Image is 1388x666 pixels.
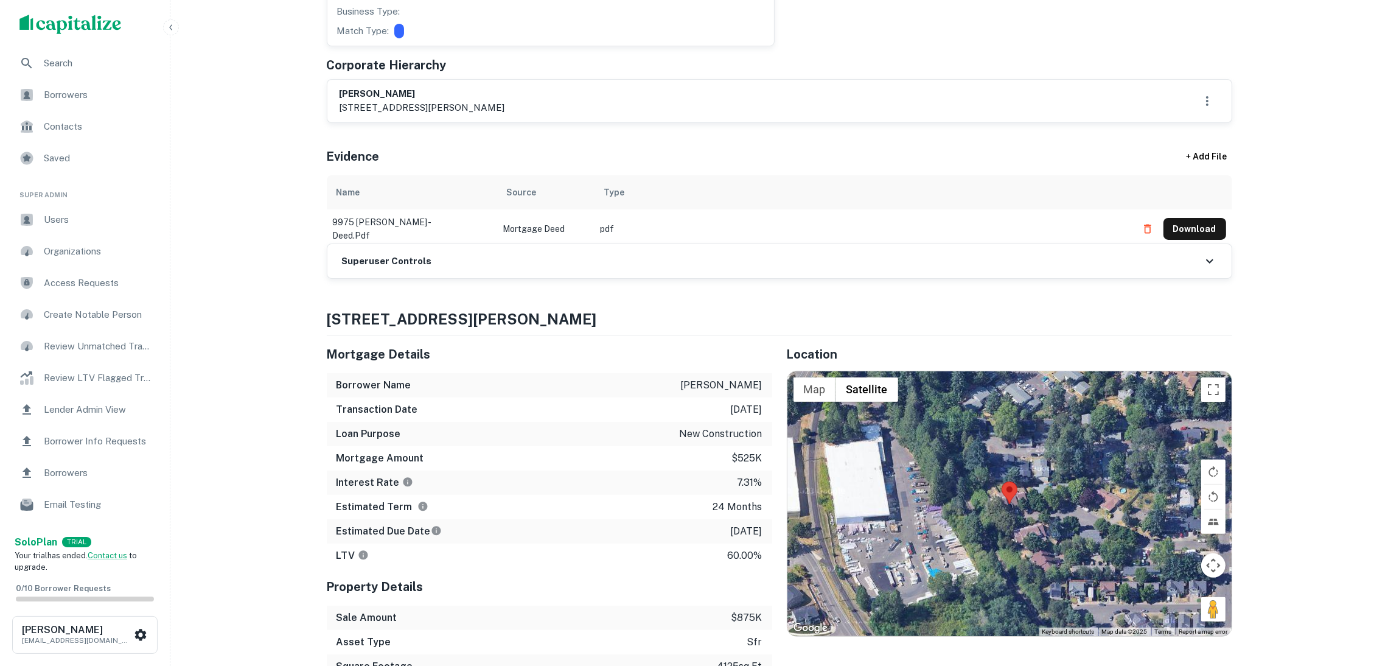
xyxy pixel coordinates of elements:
[836,377,898,402] button: Show satellite imagery
[1201,553,1226,578] button: Map camera controls
[12,616,158,654] button: [PERSON_NAME][EMAIL_ADDRESS][DOMAIN_NAME]
[337,402,418,417] h6: Transaction Date
[10,144,160,173] a: Saved
[1155,628,1172,635] a: Terms
[327,345,772,363] h5: Mortgage Details
[1164,146,1249,168] div: + Add File
[10,49,160,78] div: Search
[747,635,762,650] p: sfr
[732,451,762,466] p: $525k
[1137,219,1159,239] button: Delete file
[10,490,160,519] a: Email Testing
[1042,628,1095,636] button: Keyboard shortcuts
[10,175,160,205] li: Super Admin
[337,524,442,539] h6: Estimated Due Date
[44,56,153,71] span: Search
[327,175,1232,244] div: scrollable content
[790,620,831,636] a: Open this area in Google Maps (opens a new window)
[16,584,111,593] span: 0 / 10 Borrower Requests
[340,87,505,101] h6: [PERSON_NAME]
[19,15,122,34] img: capitalize-logo.png
[738,475,762,490] p: 7.31%
[402,477,413,488] svg: The interest rates displayed on the website are for informational purposes only and may be report...
[731,524,762,539] p: [DATE]
[497,175,595,209] th: Source
[10,458,160,488] div: Borrowers
[1201,597,1226,622] button: Drag Pegman onto the map to open Street View
[337,4,400,19] p: Business Type:
[44,339,153,354] span: Review Unmatched Transactions
[1201,460,1226,484] button: Rotate map clockwise
[44,371,153,385] span: Review LTV Flagged Transactions
[44,151,153,166] span: Saved
[88,551,127,560] a: Contact us
[327,56,447,74] h5: Corporate Hierarchy
[1163,218,1226,240] button: Download
[10,300,160,329] a: Create Notable Person
[10,395,160,424] a: Lender Admin View
[497,209,595,248] td: Mortgage Deed
[337,500,428,514] h6: Estimated Term
[1179,628,1228,635] a: Report a map error
[790,620,831,636] img: Google
[22,625,131,635] h6: [PERSON_NAME]
[731,402,762,417] p: [DATE]
[15,536,57,548] strong: Solo Plan
[1201,485,1226,509] button: Rotate map counterclockwise
[595,175,1131,209] th: Type
[681,378,762,393] p: [PERSON_NAME]
[44,434,153,449] span: Borrower Info Requests
[431,525,442,536] svg: Estimate is based on a standard schedule for this type of loan.
[337,475,413,490] h6: Interest Rate
[337,451,424,466] h6: Mortgage Amount
[15,535,57,550] a: SoloPlan
[337,427,401,441] h6: Loan Purpose
[10,112,160,141] a: Contacts
[713,500,762,514] p: 24 months
[793,377,836,402] button: Show street map
[680,427,762,441] p: new construction
[44,402,153,417] span: Lender Admin View
[44,119,153,134] span: Contacts
[1327,569,1388,627] iframe: Chat Widget
[10,363,160,393] a: Review LTV Flagged Transactions
[595,209,1131,248] td: pdf
[10,268,160,298] a: Access Requests
[342,254,432,268] h6: Superuser Controls
[787,345,1232,363] h5: Location
[44,212,153,227] span: Users
[327,578,772,596] h5: Property Details
[10,205,160,234] div: Users
[340,100,505,115] p: [STREET_ADDRESS][PERSON_NAME]
[10,237,160,266] a: Organizations
[1201,377,1226,402] button: Toggle fullscreen view
[327,147,380,166] h5: Evidence
[358,550,369,561] svg: LTVs displayed on the website are for informational purposes only and may be reported incorrectly...
[337,635,391,650] h6: Asset Type
[44,88,153,102] span: Borrowers
[10,332,160,361] a: Review Unmatched Transactions
[44,466,153,480] span: Borrowers
[337,24,389,38] p: Match Type:
[327,209,497,248] td: 9975 [PERSON_NAME] - deed.pdf
[1102,628,1148,635] span: Map data ©2025
[337,611,397,625] h6: Sale Amount
[15,551,137,572] span: Your trial has ended. to upgrade.
[1201,510,1226,534] button: Tilt map
[22,635,131,646] p: [EMAIL_ADDRESS][DOMAIN_NAME]
[10,427,160,456] a: Borrower Info Requests
[327,308,1232,330] h4: [STREET_ADDRESS][PERSON_NAME]
[337,185,360,200] div: Name
[62,537,91,547] div: TRIAL
[417,501,428,512] svg: Term is based on a standard schedule for this type of loan.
